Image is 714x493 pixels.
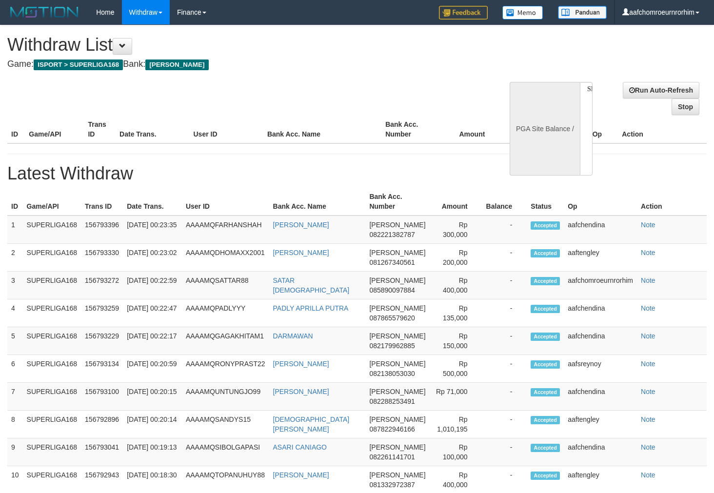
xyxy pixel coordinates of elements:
th: Op [564,188,637,216]
td: aafchomroeurnrorhim [564,272,637,299]
th: Bank Acc. Name [269,188,366,216]
td: 3 [7,272,23,299]
td: AAAAMQRONYPRAST22 [182,355,269,383]
h1: Withdraw List [7,35,466,55]
th: Status [527,188,564,216]
td: 156792896 [81,411,123,438]
td: [DATE] 00:23:35 [123,216,182,244]
span: Accepted [531,388,560,396]
img: panduan.png [558,6,607,19]
td: 156793259 [81,299,123,327]
td: - [482,411,527,438]
td: - [482,438,527,466]
td: aafchendina [564,216,637,244]
td: Rp 500,000 [430,355,482,383]
span: Accepted [531,333,560,341]
th: User ID [189,116,263,143]
div: PGA Site Balance / [510,82,580,176]
th: ID [7,188,23,216]
td: AAAAMQFARHANSHAH [182,216,269,244]
td: 8 [7,411,23,438]
td: AAAAMQDHOMAXX2001 [182,244,269,272]
a: Stop [672,99,699,115]
td: aafsreynoy [564,355,637,383]
span: 082138053030 [369,370,415,377]
span: 087822946166 [369,425,415,433]
span: 087865579620 [369,314,415,322]
td: SUPERLIGA168 [23,438,81,466]
td: 156793229 [81,327,123,355]
td: - [482,383,527,411]
td: Rp 300,000 [430,216,482,244]
td: Rp 100,000 [430,438,482,466]
td: 7 [7,383,23,411]
a: [PERSON_NAME] [273,471,329,479]
img: MOTION_logo.png [7,5,81,20]
span: ISPORT > SUPERLIGA168 [34,59,123,70]
td: SUPERLIGA168 [23,244,81,272]
span: Accepted [531,472,560,480]
td: SUPERLIGA168 [23,411,81,438]
td: 156793272 [81,272,123,299]
td: AAAAMQPADLYYY [182,299,269,327]
a: Note [641,221,655,229]
td: aaftengley [564,411,637,438]
td: [DATE] 00:20:15 [123,383,182,411]
td: 156793330 [81,244,123,272]
a: Note [641,276,655,284]
a: Run Auto-Refresh [623,82,699,99]
td: Rp 135,000 [430,299,482,327]
td: [DATE] 00:20:59 [123,355,182,383]
th: Trans ID [81,188,123,216]
td: - [482,327,527,355]
td: [DATE] 00:22:47 [123,299,182,327]
a: [PERSON_NAME] [273,360,329,368]
td: aafchendina [564,383,637,411]
td: 156793041 [81,438,123,466]
span: 085890097884 [369,286,415,294]
a: Note [641,415,655,423]
a: Note [641,304,655,312]
th: Date Trans. [116,116,189,143]
span: [PERSON_NAME] [369,360,425,368]
a: [PERSON_NAME] [273,249,329,256]
th: Game/API [25,116,84,143]
span: [PERSON_NAME] [369,221,425,229]
td: 156793100 [81,383,123,411]
td: 1 [7,216,23,244]
th: Balance [499,116,554,143]
td: Rp 71,000 [430,383,482,411]
span: [PERSON_NAME] [145,59,208,70]
th: Amount [440,116,499,143]
td: Rp 200,000 [430,244,482,272]
span: [PERSON_NAME] [369,443,425,451]
a: Note [641,332,655,340]
h4: Game: Bank: [7,59,466,69]
td: - [482,299,527,327]
span: 081332972387 [369,481,415,489]
a: PADLY APRILLA PUTRA [273,304,349,312]
td: - [482,272,527,299]
span: [PERSON_NAME] [369,332,425,340]
a: Note [641,360,655,368]
span: 082221382787 [369,231,415,238]
th: Action [637,188,707,216]
td: AAAAMQUNTUNGJO99 [182,383,269,411]
span: [PERSON_NAME] [369,388,425,395]
span: 082179962885 [369,342,415,350]
td: [DATE] 00:22:59 [123,272,182,299]
td: [DATE] 00:22:17 [123,327,182,355]
th: Amount [430,188,482,216]
a: SATAR [DEMOGRAPHIC_DATA] [273,276,350,294]
td: SUPERLIGA168 [23,327,81,355]
td: - [482,216,527,244]
td: aafchendina [564,327,637,355]
a: ASARI CANIAGO [273,443,327,451]
td: 4 [7,299,23,327]
a: Note [641,388,655,395]
td: 156793396 [81,216,123,244]
span: 081267340561 [369,258,415,266]
span: [PERSON_NAME] [369,304,425,312]
span: Accepted [531,249,560,257]
th: User ID [182,188,269,216]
